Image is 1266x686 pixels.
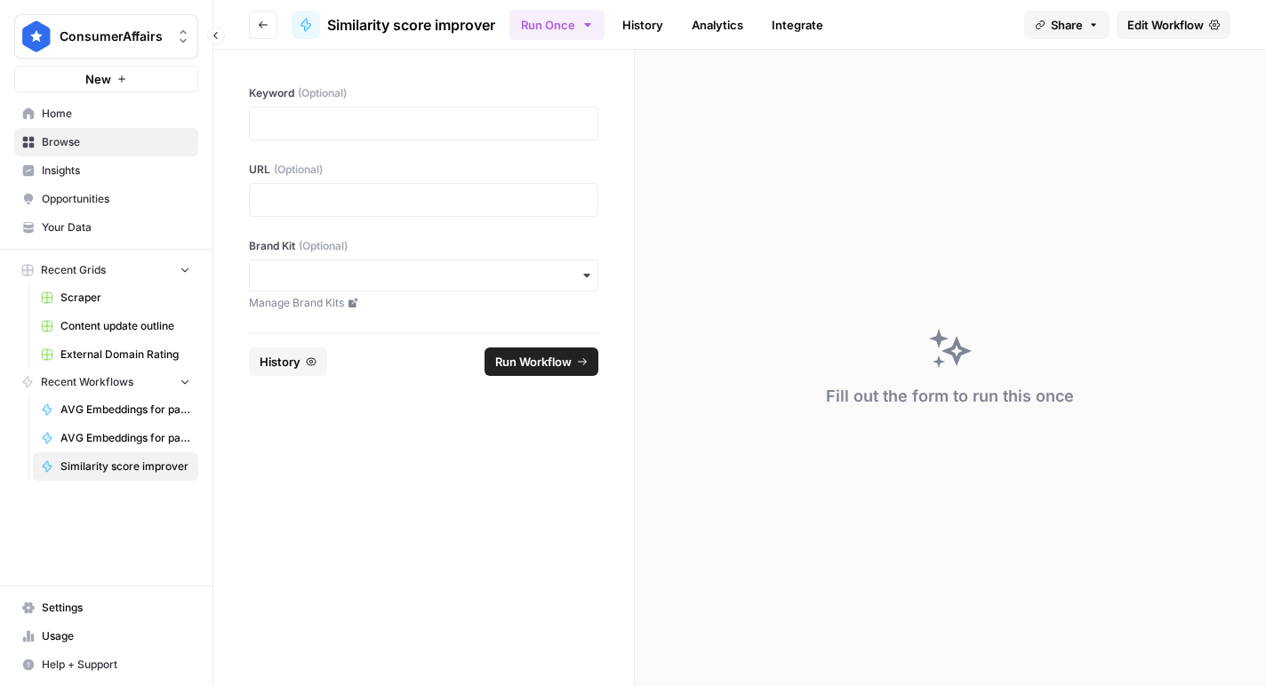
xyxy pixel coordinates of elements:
button: Share [1024,11,1110,39]
a: Home [14,100,198,128]
span: Share [1051,16,1083,34]
span: AVG Embeddings for page and Target Keyword [60,430,190,446]
a: External Domain Rating [33,340,198,369]
a: Integrate [761,11,834,39]
span: Content update outline [60,318,190,334]
a: Similarity score improver [33,452,198,481]
span: (Optional) [298,85,347,101]
span: Browse [42,134,190,150]
span: Similarity score improver [327,14,495,36]
span: Settings [42,600,190,616]
button: History [249,347,327,376]
a: AVG Embeddings for page and Target Keyword [33,424,198,452]
label: URL [249,162,598,178]
button: Recent Grids [14,257,198,283]
a: Browse [14,128,198,156]
span: Similarity score improver [60,459,190,475]
button: Workspace: ConsumerAffairs [14,14,198,59]
span: AVG Embeddings for page and Target Keyword - Using Pasted page content [60,402,190,418]
button: Run Workflow [485,347,598,376]
a: Usage [14,622,198,650]
span: ConsumerAffairs [60,28,167,45]
span: Your Data [42,219,190,235]
span: Help + Support [42,657,190,673]
span: Recent Grids [41,262,106,278]
a: History [612,11,674,39]
span: Scraper [60,290,190,306]
span: Recent Workflows [41,374,133,390]
a: Insights [14,156,198,185]
a: Opportunities [14,185,198,213]
span: Opportunities [42,191,190,207]
span: (Optional) [299,238,348,254]
button: Help + Support [14,650,198,679]
div: Fill out the form to run this once [826,384,1074,409]
span: Usage [42,628,190,644]
a: Manage Brand Kits [249,295,598,311]
a: Your Data [14,213,198,242]
button: New [14,66,198,92]
span: Run Workflow [495,353,572,371]
a: Settings [14,594,198,622]
label: Brand Kit [249,238,598,254]
span: Home [42,106,190,122]
span: History [260,353,300,371]
a: Edit Workflow [1117,11,1230,39]
a: Similarity score improver [292,11,495,39]
a: AVG Embeddings for page and Target Keyword - Using Pasted page content [33,395,198,424]
img: ConsumerAffairs Logo [20,20,52,52]
span: New [85,70,111,88]
span: Insights [42,163,190,179]
label: Keyword [249,85,598,101]
a: Analytics [681,11,754,39]
span: Edit Workflow [1127,16,1204,34]
a: Content update outline [33,312,198,340]
span: (Optional) [274,162,323,178]
a: Scraper [33,283,198,312]
button: Run Once [509,10,605,40]
button: Recent Workflows [14,369,198,395]
span: External Domain Rating [60,347,190,363]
